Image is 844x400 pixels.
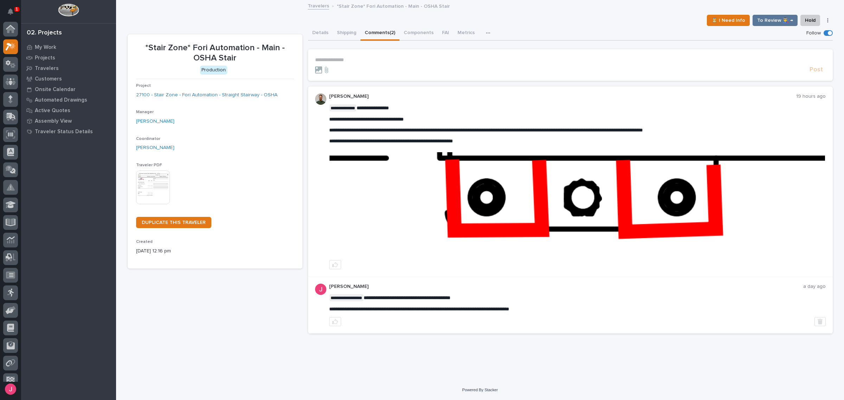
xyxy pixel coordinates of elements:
[35,76,62,82] p: Customers
[803,284,826,290] p: a day ago
[136,247,294,255] p: [DATE] 12:16 pm
[35,44,56,51] p: My Work
[35,118,72,124] p: Assembly View
[21,42,116,52] a: My Work
[136,163,162,167] span: Traveler PDF
[21,95,116,105] a: Automated Drawings
[142,220,206,225] span: DUPLICATE THIS TRAVELER
[308,1,329,9] a: Travelers
[15,7,18,12] p: 1
[806,30,821,36] p: Follow
[21,116,116,126] a: Assembly View
[329,93,796,99] p: [PERSON_NAME]
[333,26,360,41] button: Shipping
[136,240,153,244] span: Created
[360,26,399,41] button: Comments (2)
[35,55,55,61] p: Projects
[315,93,326,105] img: AATXAJw4slNr5ea0WduZQVIpKGhdapBAGQ9xVsOeEvl5=s96-c
[810,66,823,74] span: Post
[136,118,174,125] a: [PERSON_NAME]
[136,43,294,63] p: *Stair Zone* Fori Automation - Main - OSHA Stair
[315,284,326,295] img: ACg8ocI-SXp0KwvcdjE4ZoRMyLsZRSgZqnEZt9q_hAaElEsh-D-asw=s96-c
[807,66,826,74] button: Post
[805,16,816,25] span: Hold
[3,382,18,396] button: users-avatar
[21,73,116,84] a: Customers
[21,52,116,63] a: Projects
[308,26,333,41] button: Details
[814,317,826,326] button: Delete post
[329,317,341,326] button: like this post
[399,26,438,41] button: Components
[200,66,227,75] div: Production
[453,26,479,41] button: Metrics
[136,137,160,141] span: Coordinator
[27,29,62,37] div: 02. Projects
[9,8,18,20] div: Notifications1
[35,108,70,114] p: Active Quotes
[800,15,820,26] button: Hold
[21,84,116,95] a: Onsite Calendar
[757,16,793,25] span: To Review 👨‍🏭 →
[753,15,798,26] button: To Review 👨‍🏭 →
[136,217,211,228] a: DUPLICATE THIS TRAVELER
[35,129,93,135] p: Traveler Status Details
[35,65,59,72] p: Travelers
[337,2,450,9] p: *Stair Zone* Fori Automation - Main - OSHA Stair
[136,110,154,114] span: Manager
[21,105,116,116] a: Active Quotes
[329,284,803,290] p: [PERSON_NAME]
[707,15,750,26] button: ⏳ I Need Info
[3,4,18,19] button: Notifications
[35,86,76,93] p: Onsite Calendar
[136,144,174,151] a: [PERSON_NAME]
[438,26,453,41] button: FAI
[21,126,116,137] a: Traveler Status Details
[136,91,277,99] a: 27100 - Stair Zone - Fori Automation - Straight Stairway - OSHA
[329,260,341,269] button: like this post
[711,16,745,25] span: ⏳ I Need Info
[35,97,87,103] p: Automated Drawings
[21,63,116,73] a: Travelers
[58,4,79,17] img: Workspace Logo
[796,93,826,99] p: 19 hours ago
[462,388,498,392] a: Powered By Stacker
[136,84,151,88] span: Project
